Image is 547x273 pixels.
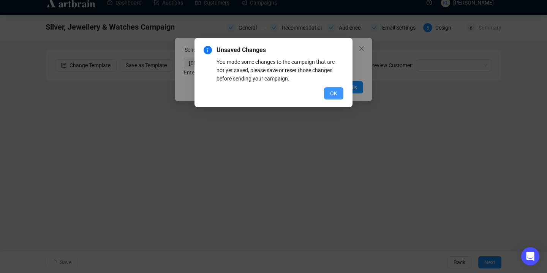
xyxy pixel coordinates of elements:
[217,58,343,83] div: You made some changes to the campaign that are not yet saved, please save or reset those changes ...
[330,89,337,98] span: OK
[204,46,212,54] span: info-circle
[521,247,539,265] div: Open Intercom Messenger
[324,87,343,99] button: OK
[217,46,343,55] span: Unsaved Changes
